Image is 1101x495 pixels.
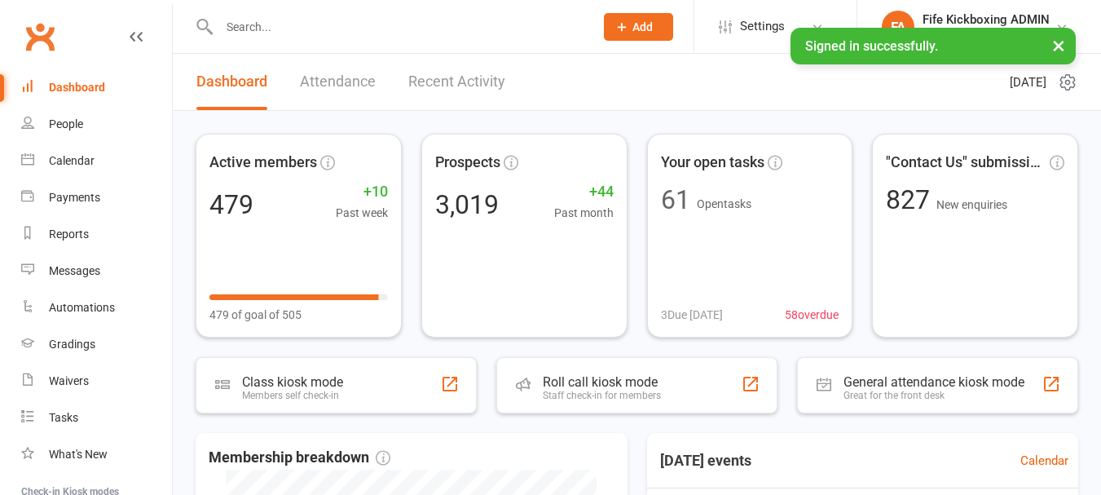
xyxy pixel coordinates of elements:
[740,8,785,45] span: Settings
[886,184,936,215] span: 827
[843,374,1024,390] div: General attendance kiosk mode
[21,179,172,216] a: Payments
[49,338,95,351] div: Gradings
[936,198,1007,211] span: New enquiries
[886,151,1046,175] span: "Contact Us" submissions
[21,400,172,436] a: Tasks
[661,151,764,175] span: Your open tasks
[843,390,1024,401] div: Great for the front desk
[554,204,614,222] span: Past month
[209,192,253,218] div: 479
[336,180,388,204] span: +10
[209,446,390,470] span: Membership breakdown
[21,69,172,106] a: Dashboard
[21,253,172,289] a: Messages
[209,151,317,175] span: Active members
[49,81,105,94] div: Dashboard
[923,27,1050,42] div: Fife Kickboxing
[196,54,267,110] a: Dashboard
[300,54,376,110] a: Attendance
[21,363,172,400] a: Waivers
[1020,451,1068,471] a: Calendar
[1044,28,1073,63] button: ×
[21,106,172,143] a: People
[21,289,172,326] a: Automations
[209,306,302,324] span: 479 of goal of 505
[923,12,1050,27] div: Fife Kickboxing ADMIN
[435,151,500,175] span: Prospects
[242,390,343,401] div: Members self check-in
[21,326,172,363] a: Gradings
[21,143,172,179] a: Calendar
[785,306,839,324] span: 58 overdue
[49,117,83,130] div: People
[661,306,723,324] span: 3 Due [DATE]
[554,180,614,204] span: +44
[49,228,89,241] div: Reports
[805,38,938,54] span: Signed in successfully.
[49,154,95,167] div: Calendar
[21,436,172,473] a: What's New
[408,54,505,110] a: Recent Activity
[49,191,100,204] div: Payments
[242,374,343,390] div: Class kiosk mode
[647,446,764,475] h3: [DATE] events
[49,411,78,424] div: Tasks
[20,16,60,57] a: Clubworx
[1010,73,1046,92] span: [DATE]
[214,15,583,38] input: Search...
[21,216,172,253] a: Reports
[336,204,388,222] span: Past week
[49,448,108,461] div: What's New
[435,192,499,218] div: 3,019
[882,11,914,43] div: FA
[632,20,653,33] span: Add
[543,390,661,401] div: Staff check-in for members
[49,264,100,277] div: Messages
[49,374,89,387] div: Waivers
[49,301,115,314] div: Automations
[697,197,751,210] span: Open tasks
[661,187,690,213] div: 61
[543,374,661,390] div: Roll call kiosk mode
[604,13,673,41] button: Add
